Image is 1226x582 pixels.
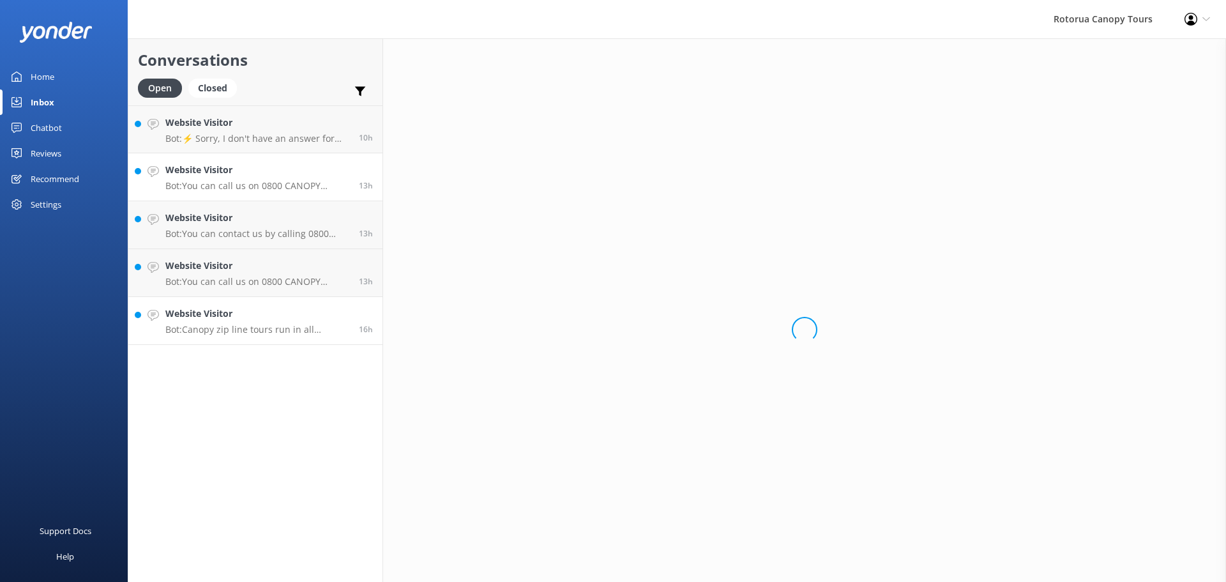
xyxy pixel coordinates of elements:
span: Sep 29 2025 04:23pm (UTC +13:00) Pacific/Auckland [359,324,373,335]
a: Website VisitorBot:Canopy zip line tours run in all weather, including rain. The forest is often ... [128,297,382,345]
div: Home [31,64,54,89]
p: Bot: You can call us on 0800 CANOPY (226679) Toll free (within [GEOGRAPHIC_DATA]) or [PHONE_NUMBE... [165,276,349,287]
span: Sep 29 2025 10:59pm (UTC +13:00) Pacific/Auckland [359,132,373,143]
p: Bot: Canopy zip line tours run in all weather, including rain. The forest is often considered eve... [165,324,349,335]
div: Open [138,79,182,98]
div: Recommend [31,166,79,192]
span: Sep 29 2025 07:30pm (UTC +13:00) Pacific/Auckland [359,276,373,287]
h4: Website Visitor [165,163,349,177]
p: Bot: ⚡ Sorry, I don't have an answer for that. Could you please try and rephrase your question? A... [165,133,349,144]
div: Closed [188,79,237,98]
a: Open [138,80,188,95]
div: Support Docs [40,518,91,544]
a: Website VisitorBot:You can contact us by calling 0800 CANOPY (226679) toll-free within [GEOGRAPHI... [128,201,382,249]
a: Website VisitorBot:⚡ Sorry, I don't have an answer for that. Could you please try and rephrase yo... [128,105,382,153]
a: Website VisitorBot:You can call us on 0800 CANOPY (226679) Toll free (within [GEOGRAPHIC_DATA]) o... [128,153,382,201]
h4: Website Visitor [165,259,349,273]
span: Sep 29 2025 07:44pm (UTC +13:00) Pacific/Auckland [359,180,373,191]
a: Closed [188,80,243,95]
div: Chatbot [31,115,62,141]
p: Bot: You can contact us by calling 0800 CANOPY (226679) toll-free within [GEOGRAPHIC_DATA] or [PH... [165,228,349,240]
p: Bot: You can call us on 0800 CANOPY (226679) Toll free (within [GEOGRAPHIC_DATA]) or [PHONE_NUMBE... [165,180,349,192]
span: Sep 29 2025 07:41pm (UTC +13:00) Pacific/Auckland [359,228,373,239]
div: Settings [31,192,61,217]
h4: Website Visitor [165,211,349,225]
div: Inbox [31,89,54,115]
h2: Conversations [138,48,373,72]
div: Reviews [31,141,61,166]
h4: Website Visitor [165,116,349,130]
a: Website VisitorBot:You can call us on 0800 CANOPY (226679) Toll free (within [GEOGRAPHIC_DATA]) o... [128,249,382,297]
img: yonder-white-logo.png [19,22,93,43]
div: Help [56,544,74,569]
h4: Website Visitor [165,307,349,321]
